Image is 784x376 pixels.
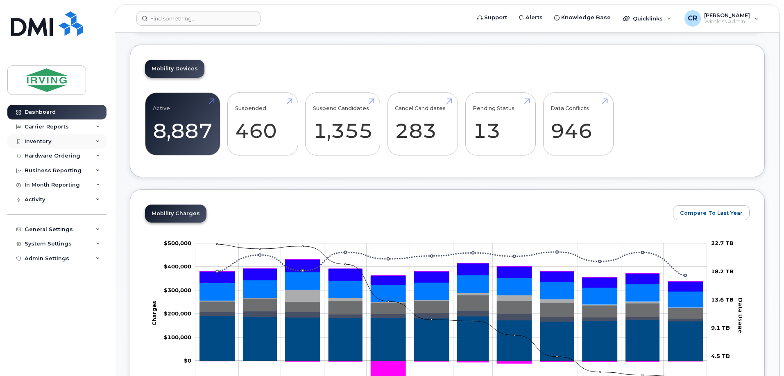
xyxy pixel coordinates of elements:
div: Quicklinks [617,10,677,27]
span: CR [688,14,697,23]
a: Mobility Charges [145,205,206,223]
button: Compare To Last Year [673,205,750,220]
span: Wireless Admin [704,18,750,25]
g: $0 [164,263,191,270]
tspan: 22.7 TB [711,240,734,246]
span: Knowledge Base [561,14,611,22]
g: Cancellation [200,290,703,308]
span: Compare To Last Year [680,209,743,217]
g: Credits [200,361,703,376]
a: Support [471,9,513,26]
g: Features [200,272,703,307]
span: Quicklinks [633,15,663,22]
a: Knowledge Base [548,9,616,26]
tspan: $300,000 [164,287,191,293]
a: Pending Status 13 [473,97,528,151]
tspan: 13.6 TB [711,296,734,303]
a: Suspend Candidates 1,355 [313,97,373,151]
tspan: Charges [151,301,157,326]
g: Data [200,295,703,318]
g: QST [200,259,703,281]
tspan: 9.1 TB [711,324,730,331]
a: Mobility Devices [145,60,204,78]
span: [PERSON_NAME] [704,12,750,18]
a: Suspended 460 [235,97,290,151]
tspan: $500,000 [164,240,191,246]
div: Crystal Rowe [679,10,764,27]
input: Find something... [136,11,261,26]
a: Alerts [513,9,548,26]
g: $0 [164,287,191,293]
g: $0 [164,310,191,317]
tspan: 18.2 TB [711,268,734,275]
tspan: $0 [184,357,191,364]
a: Data Conflicts 946 [551,97,606,151]
g: $0 [164,240,191,246]
a: Active 8,887 [153,97,213,151]
tspan: Data Usage [737,297,744,333]
span: Alerts [526,14,543,22]
tspan: $200,000 [164,310,191,317]
a: Cancel Candidates 283 [395,97,450,151]
tspan: $100,000 [164,334,191,340]
g: $0 [164,334,191,340]
g: Rate Plan [200,316,703,361]
g: HST [200,259,703,291]
tspan: 4.5 TB [711,353,730,359]
tspan: $400,000 [164,263,191,270]
span: Support [484,14,507,22]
